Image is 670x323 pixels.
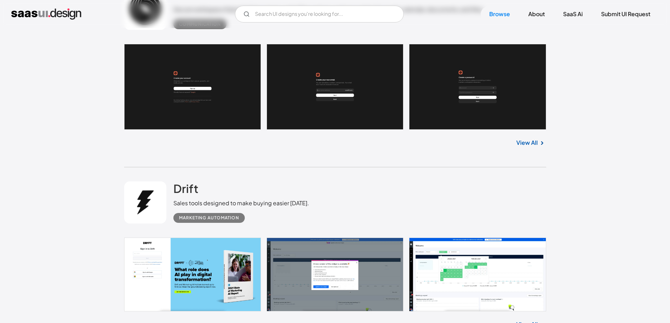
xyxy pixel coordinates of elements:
a: SaaS Ai [555,6,591,22]
div: Marketing Automation [179,214,239,222]
form: Email Form [235,6,404,22]
a: Browse [481,6,518,22]
a: Submit UI Request [593,6,659,22]
input: Search UI designs you're looking for... [235,6,404,22]
div: Sales tools designed to make buying easier [DATE]. [173,199,309,207]
h2: Drift [173,181,198,195]
a: Drift [173,181,198,199]
a: View All [516,138,538,147]
a: home [11,8,81,20]
a: About [520,6,553,22]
